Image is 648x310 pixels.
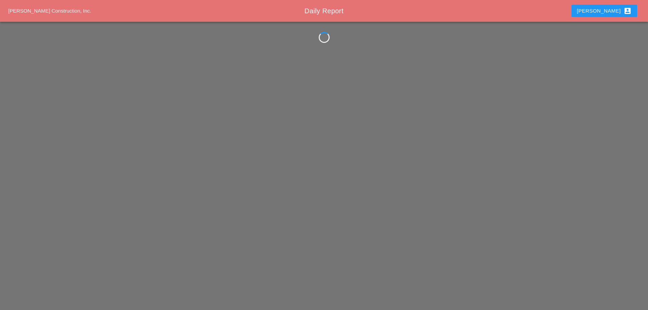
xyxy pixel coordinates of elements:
[577,7,632,15] div: [PERSON_NAME]
[571,5,637,17] button: [PERSON_NAME]
[8,8,91,14] a: [PERSON_NAME] Construction, Inc.
[304,7,344,15] span: Daily Report
[624,7,632,15] i: account_box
